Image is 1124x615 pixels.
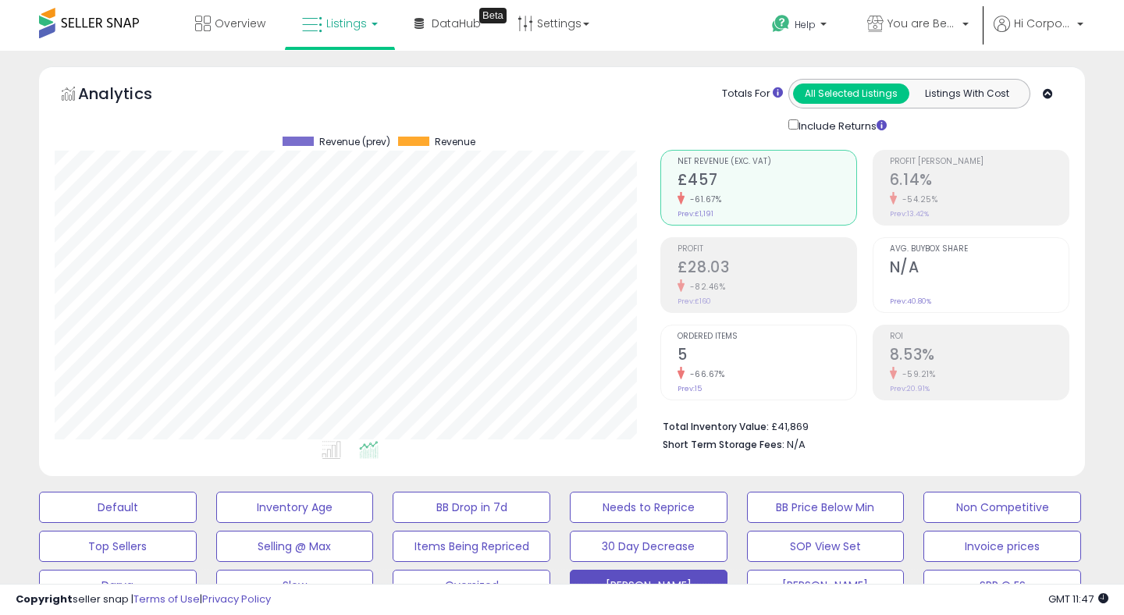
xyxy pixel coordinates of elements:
[909,84,1025,104] button: Listings With Cost
[685,368,725,380] small: -66.67%
[678,332,856,341] span: Ordered Items
[771,14,791,34] i: Get Help
[663,420,769,433] b: Total Inventory Value:
[78,83,183,108] h5: Analytics
[890,258,1069,279] h2: N/A
[678,384,702,393] small: Prev: 15
[897,368,936,380] small: -59.21%
[678,346,856,367] h2: 5
[202,592,271,606] a: Privacy Policy
[923,531,1081,562] button: Invoice prices
[678,245,856,254] span: Profit
[479,8,507,23] div: Tooltip anchor
[435,137,475,148] span: Revenue
[994,16,1083,51] a: Hi Corporate
[39,492,197,523] button: Default
[890,158,1069,166] span: Profit [PERSON_NAME]
[39,531,197,562] button: Top Sellers
[326,16,367,31] span: Listings
[685,281,726,293] small: -82.46%
[787,437,806,452] span: N/A
[319,137,390,148] span: Revenue (prev)
[215,16,265,31] span: Overview
[793,84,909,104] button: All Selected Listings
[795,18,816,31] span: Help
[722,87,783,101] div: Totals For
[897,194,938,205] small: -54.25%
[393,492,550,523] button: BB Drop in 7d
[923,492,1081,523] button: Non Competitive
[890,171,1069,192] h2: 6.14%
[678,258,856,279] h2: £28.03
[887,16,958,31] span: You are Beautiful ([GEOGRAPHIC_DATA])
[16,592,271,607] div: seller snap | |
[890,384,930,393] small: Prev: 20.91%
[678,297,711,306] small: Prev: £160
[747,492,905,523] button: BB Price Below Min
[678,209,713,219] small: Prev: £1,191
[747,531,905,562] button: SOP View Set
[1014,16,1072,31] span: Hi Corporate
[16,592,73,606] strong: Copyright
[216,492,374,523] button: Inventory Age
[133,592,200,606] a: Terms of Use
[570,492,727,523] button: Needs to Reprice
[890,297,931,306] small: Prev: 40.80%
[890,209,929,219] small: Prev: 13.42%
[663,416,1058,435] li: £41,869
[890,332,1069,341] span: ROI
[1048,592,1108,606] span: 2025-08-14 11:47 GMT
[678,171,856,192] h2: £457
[685,194,722,205] small: -61.67%
[890,245,1069,254] span: Avg. Buybox Share
[759,2,842,51] a: Help
[570,531,727,562] button: 30 Day Decrease
[432,16,481,31] span: DataHub
[777,116,905,134] div: Include Returns
[678,158,856,166] span: Net Revenue (Exc. VAT)
[216,531,374,562] button: Selling @ Max
[890,346,1069,367] h2: 8.53%
[393,531,550,562] button: Items Being Repriced
[663,438,784,451] b: Short Term Storage Fees:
